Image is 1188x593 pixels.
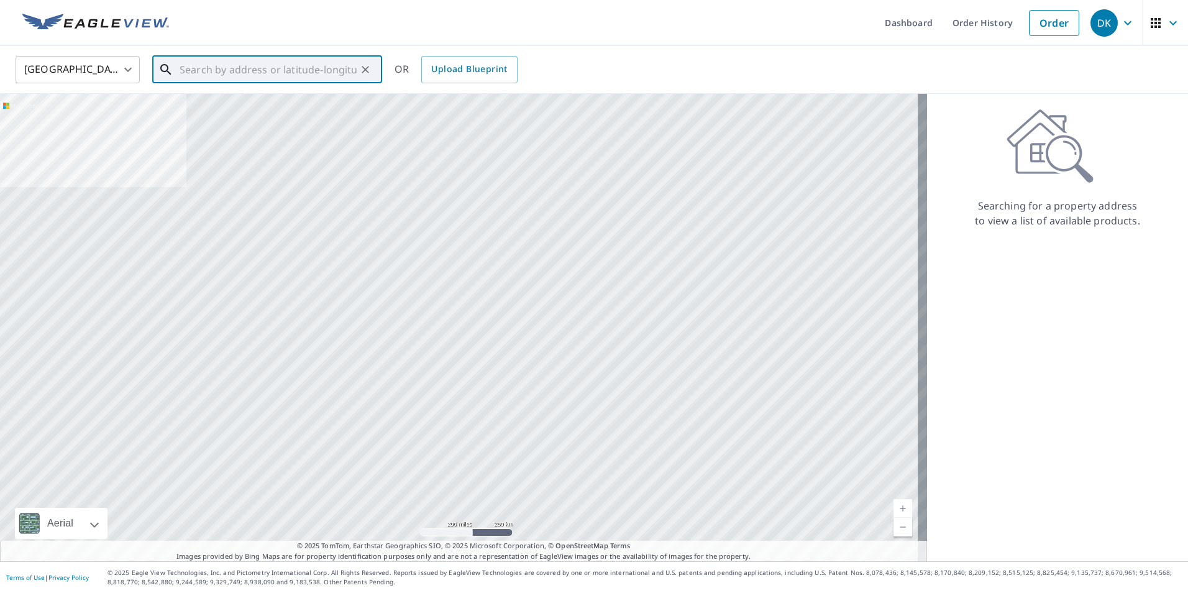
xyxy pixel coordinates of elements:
p: | [6,574,89,581]
a: OpenStreetMap [555,541,608,550]
a: Upload Blueprint [421,56,517,83]
a: Privacy Policy [48,573,89,582]
a: Order [1029,10,1079,36]
div: DK [1090,9,1118,37]
div: Aerial [43,508,77,539]
a: Current Level 5, Zoom Out [893,518,912,536]
input: Search by address or latitude-longitude [180,52,357,87]
div: [GEOGRAPHIC_DATA] [16,52,140,87]
span: © 2025 TomTom, Earthstar Geographics SIO, © 2025 Microsoft Corporation, © [297,541,631,551]
a: Terms [610,541,631,550]
img: EV Logo [22,14,169,32]
p: Searching for a property address to view a list of available products. [974,198,1141,228]
a: Current Level 5, Zoom In [893,499,912,518]
span: Upload Blueprint [431,62,507,77]
p: © 2025 Eagle View Technologies, Inc. and Pictometry International Corp. All Rights Reserved. Repo... [107,568,1182,587]
div: Aerial [15,508,107,539]
button: Clear [357,61,374,78]
div: OR [395,56,518,83]
a: Terms of Use [6,573,45,582]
